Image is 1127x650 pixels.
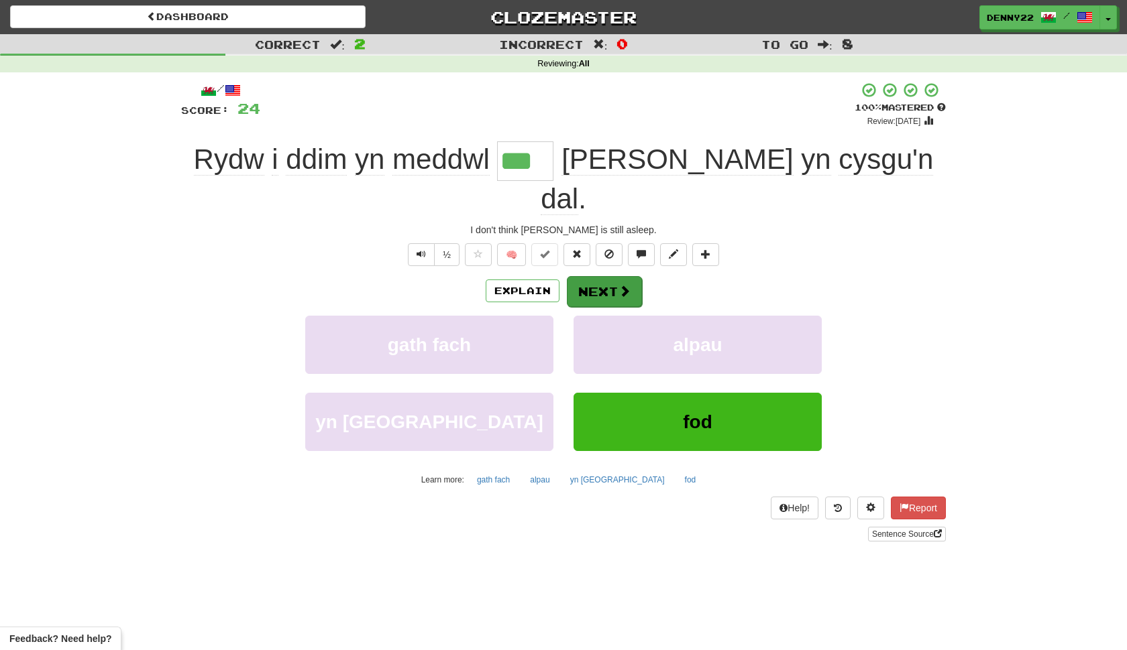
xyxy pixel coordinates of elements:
div: I don't think [PERSON_NAME] is still asleep. [181,223,946,237]
span: : [818,39,833,50]
span: yn [GEOGRAPHIC_DATA] [315,411,543,432]
button: Discuss sentence (alt+u) [628,243,655,266]
button: alpau [574,316,822,374]
span: . [541,143,933,215]
span: meddwl [392,143,490,176]
strong: All [579,59,590,68]
a: Sentence Source [868,527,946,541]
small: Learn more: [421,475,464,484]
span: 2 [354,36,366,52]
span: 0 [616,36,628,52]
span: / [1063,11,1070,20]
span: ddim [286,143,347,176]
span: 8 [842,36,853,52]
span: alpau [673,334,722,355]
button: Explain [486,279,559,302]
button: alpau [523,470,557,490]
span: To go [761,38,808,51]
a: Denny22 / [979,5,1100,29]
button: yn [GEOGRAPHIC_DATA] [563,470,672,490]
span: Rydw [194,143,264,176]
button: gath fach [470,470,517,490]
button: Reset to 0% Mastered (alt+r) [563,243,590,266]
span: 24 [237,100,260,117]
button: Edit sentence (alt+d) [660,243,687,266]
button: Help! [771,497,818,519]
button: Favorite sentence (alt+f) [465,243,492,266]
span: yn [801,143,830,176]
button: Set this sentence to 100% Mastered (alt+m) [531,243,558,266]
button: ½ [434,243,460,266]
button: Play sentence audio (ctl+space) [408,243,435,266]
small: Review: [DATE] [867,117,921,126]
button: Ignore sentence (alt+i) [596,243,623,266]
button: gath fach [305,316,553,374]
span: : [330,39,345,50]
span: : [593,39,608,50]
a: Dashboard [10,5,366,28]
div: Text-to-speech controls [405,243,460,266]
span: gath fach [388,334,471,355]
span: [PERSON_NAME] [561,143,793,176]
button: 🧠 [497,243,526,266]
button: yn [GEOGRAPHIC_DATA] [305,393,553,451]
button: Report [891,497,946,519]
div: Mastered [855,102,946,114]
span: Incorrect [499,38,584,51]
span: Denny22 [987,11,1034,23]
span: yn [355,143,384,176]
button: Add to collection (alt+a) [692,243,719,266]
span: Open feedback widget [9,632,111,645]
button: fod [574,393,822,451]
button: fod [678,470,704,490]
button: Round history (alt+y) [825,497,851,519]
a: Clozemaster [386,5,741,29]
span: 100 % [855,102,881,113]
div: / [181,82,260,99]
button: Next [567,276,642,307]
span: cysgu'n [839,143,933,176]
span: i [272,143,278,176]
span: Correct [255,38,321,51]
span: dal [541,183,578,215]
span: Score: [181,105,229,116]
span: fod [683,411,712,432]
